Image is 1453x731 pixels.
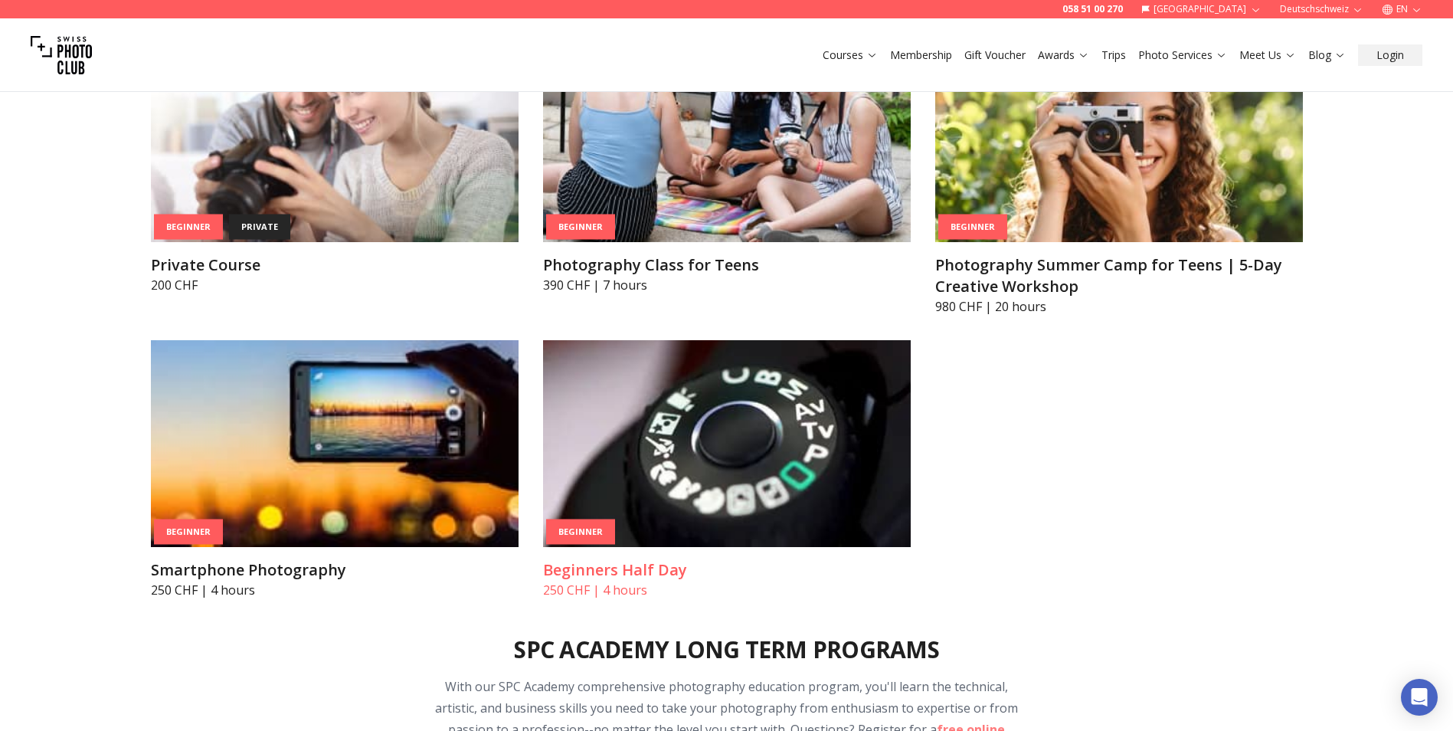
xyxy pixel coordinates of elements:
[935,254,1303,297] h3: Photography Summer Camp for Teens | 5-Day Creative Workshop
[1032,44,1095,66] button: Awards
[890,48,952,63] a: Membership
[823,48,878,63] a: Courses
[1233,44,1302,66] button: Meet Us
[935,35,1303,242] img: Photography Summer Camp for Teens | 5-Day Creative Workshop
[154,215,223,240] div: Beginner
[884,44,958,66] button: Membership
[1401,679,1438,716] div: Open Intercom Messenger
[938,215,1007,240] div: Beginner
[543,559,911,581] h3: Beginners Half Day
[543,581,911,599] p: 250 CHF | 4 hours
[151,340,519,599] a: Smartphone PhotographyBeginnerSmartphone Photography250 CHF | 4 hours
[543,340,911,599] a: Beginners Half DayBeginnerBeginners Half Day250 CHF | 4 hours
[543,35,911,294] a: Photography Class for TeensBeginnerPhotography Class for Teens390 CHF | 7 hours
[31,25,92,86] img: Swiss photo club
[151,340,519,547] img: Smartphone Photography
[935,35,1303,316] a: Photography Summer Camp for Teens | 5-Day Creative WorkshopBeginnerPhotography Summer Camp for Te...
[151,254,519,276] h3: Private Course
[151,276,519,294] p: 200 CHF
[1302,44,1352,66] button: Blog
[543,35,911,242] img: Photography Class for Teens
[1308,48,1346,63] a: Blog
[1101,48,1126,63] a: Trips
[154,520,223,545] div: Beginner
[543,340,911,547] img: Beginners Half Day
[543,276,911,294] p: 390 CHF | 7 hours
[1138,48,1227,63] a: Photo Services
[514,636,939,664] h2: SPC Academy Long Term Programs
[546,520,615,545] div: Beginner
[964,48,1026,63] a: Gift Voucher
[151,559,519,581] h3: Smartphone Photography
[151,35,519,242] img: Private Course
[958,44,1032,66] button: Gift Voucher
[543,254,911,276] h3: Photography Class for Teens
[1358,44,1422,66] button: Login
[1062,3,1123,15] a: 058 51 00 270
[1239,48,1296,63] a: Meet Us
[229,215,290,240] div: private
[1095,44,1132,66] button: Trips
[546,215,615,240] div: Beginner
[1132,44,1233,66] button: Photo Services
[1038,48,1089,63] a: Awards
[935,297,1303,316] p: 980 CHF | 20 hours
[816,44,884,66] button: Courses
[151,581,519,599] p: 250 CHF | 4 hours
[151,35,519,294] a: Private CourseBeginnerprivatePrivate Course200 CHF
